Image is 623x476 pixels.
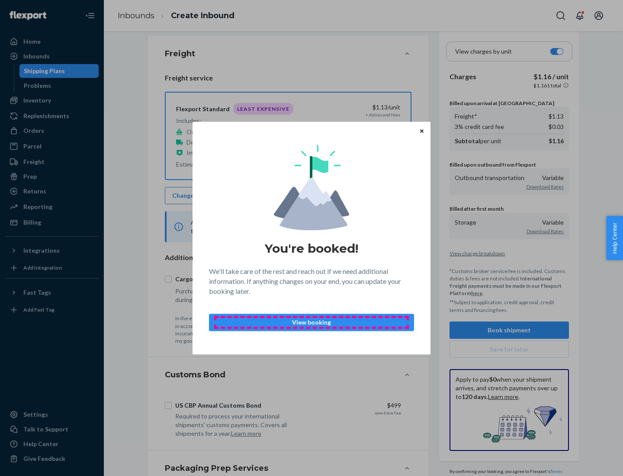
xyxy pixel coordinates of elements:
h1: You're booked! [265,241,358,256]
p: View booking [216,318,407,327]
p: We'll take care of the rest and reach out if we need additional information. If anything changes ... [209,267,414,296]
button: Close [417,126,426,135]
button: View booking [209,314,414,331]
img: svg+xml,%3Csvg%20viewBox%3D%220%200%20174%20197%22%20fill%3D%22none%22%20xmlns%3D%22http%3A%2F%2F... [274,145,349,230]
